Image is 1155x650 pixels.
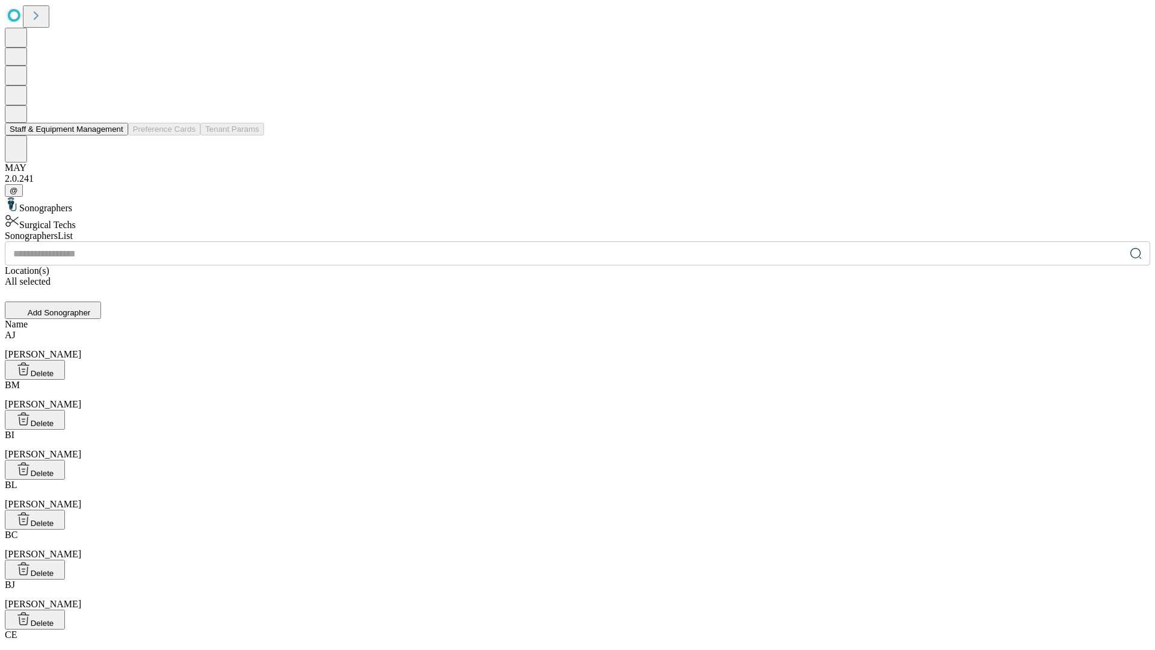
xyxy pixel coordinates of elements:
[200,123,264,135] button: Tenant Params
[5,276,1150,287] div: All selected
[5,197,1150,214] div: Sonographers
[5,610,65,630] button: Delete
[5,302,101,319] button: Add Sonographer
[5,360,65,380] button: Delete
[5,380,1150,410] div: [PERSON_NAME]
[5,162,1150,173] div: MAY
[5,380,20,390] span: BM
[5,173,1150,184] div: 2.0.241
[28,308,90,317] span: Add Sonographer
[5,319,1150,330] div: Name
[5,430,1150,460] div: [PERSON_NAME]
[5,330,1150,360] div: [PERSON_NAME]
[128,123,200,135] button: Preference Cards
[5,530,17,540] span: BC
[5,460,65,480] button: Delete
[31,369,54,378] span: Delete
[31,419,54,428] span: Delete
[31,569,54,578] span: Delete
[31,619,54,628] span: Delete
[31,519,54,528] span: Delete
[5,530,1150,560] div: [PERSON_NAME]
[10,186,18,195] span: @
[5,580,15,590] span: BJ
[5,630,17,640] span: CE
[5,265,49,276] span: Location(s)
[5,410,65,430] button: Delete
[5,560,65,580] button: Delete
[5,480,17,490] span: BL
[5,214,1150,231] div: Surgical Techs
[5,231,1150,241] div: Sonographers List
[5,123,128,135] button: Staff & Equipment Management
[5,580,1150,610] div: [PERSON_NAME]
[31,469,54,478] span: Delete
[5,184,23,197] button: @
[5,480,1150,510] div: [PERSON_NAME]
[5,330,16,340] span: AJ
[5,430,14,440] span: BI
[5,510,65,530] button: Delete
